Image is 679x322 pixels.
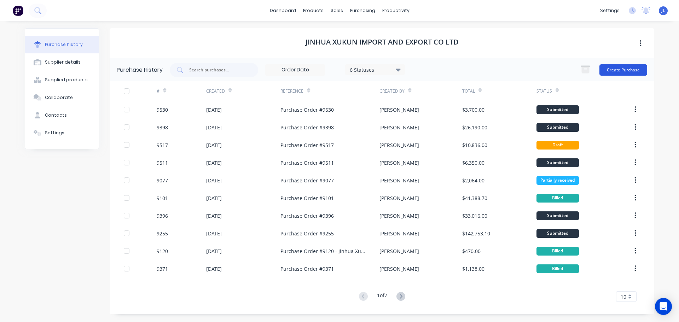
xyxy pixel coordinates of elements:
div: 9077 [157,177,168,184]
button: Supplier details [25,53,99,71]
div: $10,836.00 [462,141,487,149]
span: 10 [621,293,626,300]
div: $1,138.00 [462,265,484,273]
div: 9371 [157,265,168,273]
div: Draft [536,141,579,150]
div: 9101 [157,194,168,202]
div: [PERSON_NAME] [379,212,419,219]
div: [DATE] [206,177,222,184]
div: Billed [536,194,579,203]
div: Purchase history [45,41,83,48]
div: $41,388.70 [462,194,487,202]
div: [PERSON_NAME] [379,194,419,202]
div: [DATE] [206,159,222,166]
div: Purchase Order #9530 [280,106,334,113]
div: $33,016.00 [462,212,487,219]
button: Collaborate [25,89,99,106]
div: Purchase Order #9398 [280,124,334,131]
div: Submitted [536,105,579,114]
div: Collaborate [45,94,73,101]
div: Billed [536,247,579,256]
div: [PERSON_NAME] [379,230,419,237]
div: settings [597,5,623,16]
div: 9517 [157,141,168,149]
div: $470.00 [462,247,481,255]
div: Submitted [536,229,579,238]
a: dashboard [266,5,300,16]
button: Contacts [25,106,99,124]
div: 9398 [157,124,168,131]
div: [DATE] [206,230,222,237]
div: Partially received [536,176,579,185]
div: [PERSON_NAME] [379,159,419,166]
span: JL [661,7,665,14]
input: Order Date [266,65,325,75]
div: products [300,5,327,16]
div: 9120 [157,247,168,255]
div: [PERSON_NAME] [379,141,419,149]
div: Purchase Order #9371 [280,265,334,273]
div: $3,700.00 [462,106,484,113]
div: [DATE] [206,124,222,131]
div: Supplier details [45,59,81,65]
div: Purchase Order #9511 [280,159,334,166]
div: 6 Statuses [350,66,400,73]
div: [DATE] [206,212,222,219]
button: Settings [25,124,99,142]
div: [PERSON_NAME] [379,177,419,184]
div: productivity [379,5,413,16]
div: Settings [45,130,64,136]
div: Total [462,88,475,94]
div: $2,064.00 [462,177,484,184]
div: [DATE] [206,106,222,113]
div: Purchase History [117,66,163,74]
div: 9255 [157,230,168,237]
button: Supplied products [25,71,99,89]
div: Status [536,88,552,94]
div: Created By [379,88,405,94]
div: [DATE] [206,194,222,202]
div: Purchase Order #9517 [280,141,334,149]
div: Contacts [45,112,67,118]
div: Purchase Order #9101 [280,194,334,202]
div: Open Intercom Messenger [655,298,672,315]
div: [PERSON_NAME] [379,124,419,131]
div: 9511 [157,159,168,166]
div: $6,350.00 [462,159,484,166]
div: # [157,88,159,94]
img: Factory [13,5,23,16]
div: Purchase Order #9120 - Jinhua Xukun Import and Export CO LTD [280,247,365,255]
div: Purchase Order #9255 [280,230,334,237]
div: sales [327,5,347,16]
div: [DATE] [206,247,222,255]
input: Search purchases... [188,66,247,74]
div: Purchase Order #9077 [280,177,334,184]
div: 1 of 7 [377,292,387,302]
div: $26,190.00 [462,124,487,131]
div: [PERSON_NAME] [379,106,419,113]
div: Submitted [536,123,579,132]
div: Supplied products [45,77,88,83]
div: purchasing [347,5,379,16]
div: Reference [280,88,303,94]
div: 9530 [157,106,168,113]
div: [DATE] [206,265,222,273]
div: Created [206,88,225,94]
h1: Jinhua Xukun Import and Export CO LTD [306,38,459,46]
button: Purchase history [25,36,99,53]
div: [PERSON_NAME] [379,247,419,255]
div: Purchase Order #9396 [280,212,334,219]
div: [PERSON_NAME] [379,265,419,273]
button: Create Purchase [599,64,647,76]
div: Submitted [536,158,579,167]
div: [DATE] [206,141,222,149]
div: Submitted [536,211,579,220]
div: $142,753.10 [462,230,490,237]
div: Billed [536,264,579,273]
div: 9396 [157,212,168,219]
